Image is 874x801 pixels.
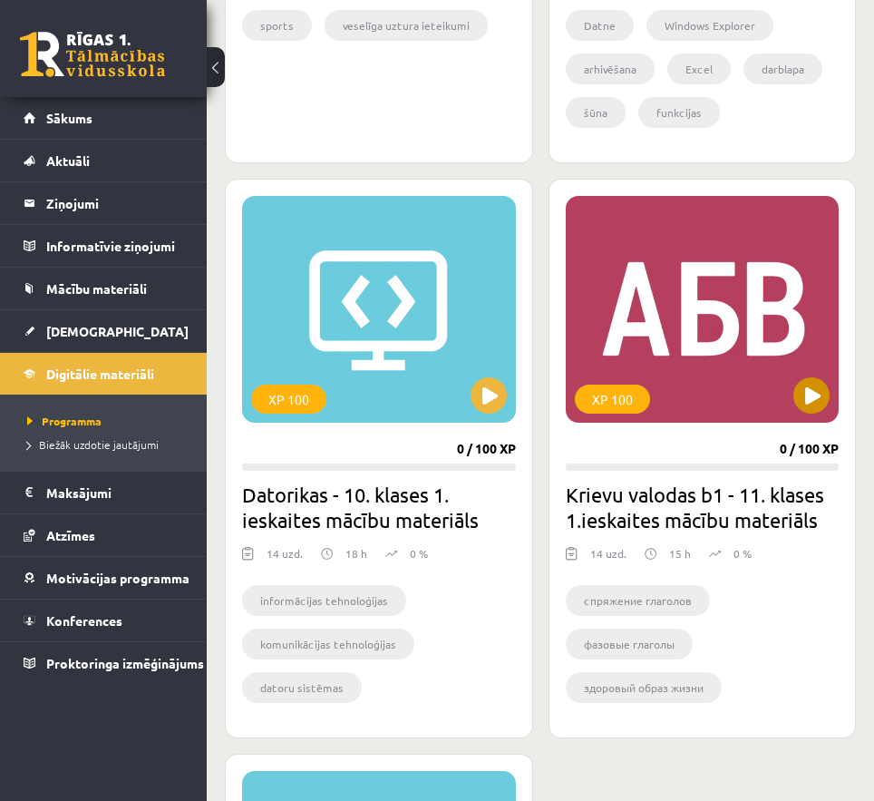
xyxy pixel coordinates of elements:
[669,545,691,562] p: 15 h
[24,225,184,267] a: Informatīvie ziņojumi
[46,366,154,382] span: Digitālie materiāli
[566,672,722,703] li: здоровый образ жизни
[27,414,102,428] span: Programma
[24,97,184,139] a: Sākums
[590,545,626,572] div: 14 uzd.
[24,557,184,599] a: Motivācijas programma
[733,545,752,562] p: 0 %
[27,413,189,429] a: Programma
[46,280,147,297] span: Mācību materiāli
[46,225,184,267] legend: Informatīvie ziņojumi
[24,310,184,352] a: [DEMOGRAPHIC_DATA]
[566,585,710,616] li: cпряжение глаголов
[667,54,731,84] li: Excel
[24,600,184,641] a: Konferences
[242,585,406,616] li: informācijas tehnoloģijas
[24,642,184,684] a: Proktoringa izmēģinājums
[27,437,159,452] span: Biežāk uzdotie jautājumi
[325,10,488,41] li: veselīga uztura ieteikumi
[24,268,184,309] a: Mācību materiāli
[646,10,773,41] li: Windows Explorer
[575,385,650,414] div: XP 100
[46,570,189,586] span: Motivācijas programma
[566,97,626,128] li: šūna
[242,482,516,532] h2: Datorikas - 10. klases 1. ieskaites mācību materiāls
[410,545,428,562] p: 0 %
[20,32,165,77] a: Rīgas 1. Tālmācības vidusskola
[24,472,184,513] a: Maksājumi
[251,385,326,414] div: XP 100
[638,97,720,128] li: funkcijas
[743,54,822,84] li: darblapa
[24,140,184,181] a: Aktuāli
[566,482,840,532] h2: Krievu valodas b1 - 11. klases 1.ieskaites mācību materiāls
[242,10,312,41] li: sports
[24,182,184,224] a: Ziņojumi
[242,629,414,659] li: komunikācijas tehnoloģijas
[566,10,634,41] li: Datne
[46,612,122,629] span: Konferences
[24,514,184,556] a: Atzīmes
[46,110,92,126] span: Sākums
[345,545,367,562] p: 18 h
[566,629,693,659] li: фазовые глаголы
[24,353,184,395] a: Digitālie materiāli
[46,527,95,543] span: Atzīmes
[242,672,362,703] li: datoru sistēmas
[46,152,90,169] span: Aktuāli
[267,545,303,572] div: 14 uzd.
[46,182,184,224] legend: Ziņojumi
[46,655,204,671] span: Proktoringa izmēģinājums
[566,54,655,84] li: arhivēšana
[46,472,184,513] legend: Maksājumi
[46,323,189,339] span: [DEMOGRAPHIC_DATA]
[27,436,189,453] a: Biežāk uzdotie jautājumi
